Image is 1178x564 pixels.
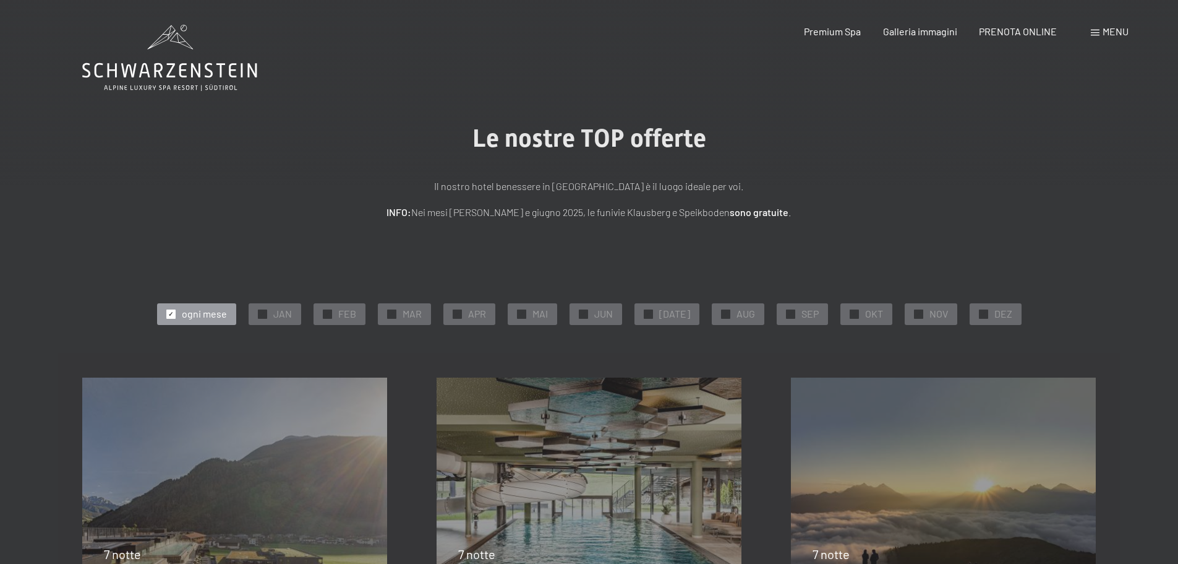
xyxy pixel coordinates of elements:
[981,310,986,318] span: ✓
[994,307,1012,321] span: DEZ
[386,206,411,218] strong: INFO:
[519,310,524,318] span: ✓
[929,307,948,321] span: NOV
[581,310,586,318] span: ✓
[646,310,651,318] span: ✓
[723,310,728,318] span: ✓
[104,547,141,562] span: 7 notte
[813,547,850,562] span: 7 notte
[168,310,173,318] span: ✓
[325,310,330,318] span: ✓
[979,25,1057,37] a: PRENOTA ONLINE
[455,310,459,318] span: ✓
[532,307,548,321] span: MAI
[458,547,495,562] span: 7 notte
[736,307,755,321] span: AUG
[338,307,356,321] span: FEB
[730,206,788,218] strong: sono gratuite
[273,307,292,321] span: JAN
[260,310,265,318] span: ✓
[865,307,883,321] span: OKT
[801,307,819,321] span: SEP
[883,25,957,37] a: Galleria immagini
[659,307,690,321] span: [DATE]
[280,178,898,194] p: Il nostro hotel benessere in [GEOGRAPHIC_DATA] è il luogo ideale per voi.
[594,307,613,321] span: JUN
[468,307,486,321] span: APR
[389,310,394,318] span: ✓
[788,310,793,318] span: ✓
[182,307,227,321] span: ogni mese
[280,204,898,220] p: Nei mesi [PERSON_NAME] e giugno 2025, le funivie Klausberg e Speikboden .
[403,307,422,321] span: MAR
[851,310,856,318] span: ✓
[472,124,706,153] span: Le nostre TOP offerte
[1103,25,1129,37] span: Menu
[916,310,921,318] span: ✓
[804,25,861,37] a: Premium Spa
